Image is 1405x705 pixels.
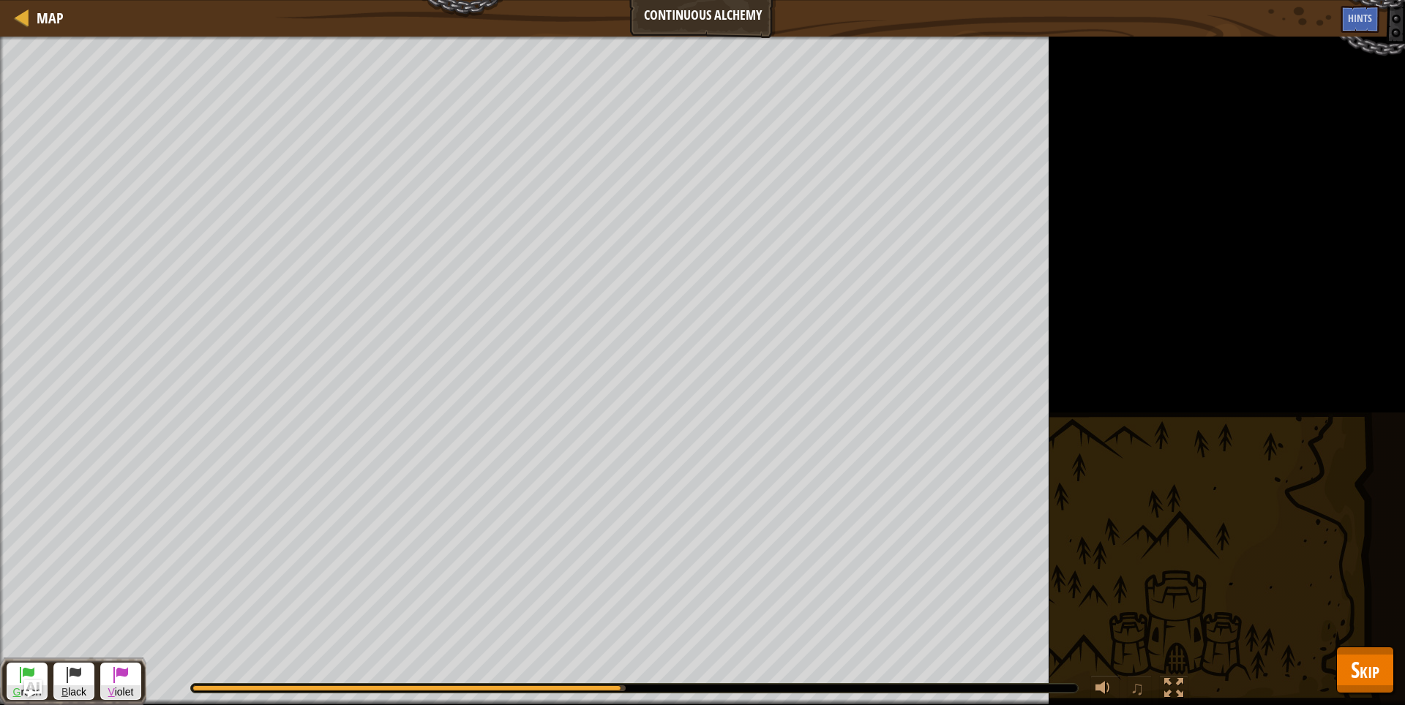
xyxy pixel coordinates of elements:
[1348,11,1372,25] span: Hints
[108,686,115,698] span: V
[1127,675,1152,705] button: ♫
[1351,655,1379,685] span: Skip
[1130,677,1144,699] span: ♫
[7,685,47,699] span: reen
[7,663,48,700] button: Green
[1159,675,1188,705] button: Toggle fullscreen
[101,685,140,699] span: iolet
[54,685,94,699] span: lack
[100,663,141,700] button: Violet
[37,8,64,28] span: Map
[1336,646,1394,693] button: Skip
[29,8,64,28] a: Map
[61,686,68,698] span: B
[24,680,42,698] button: Ask AI
[13,686,21,698] span: G
[1090,675,1120,705] button: Adjust volume
[53,663,94,700] button: Black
